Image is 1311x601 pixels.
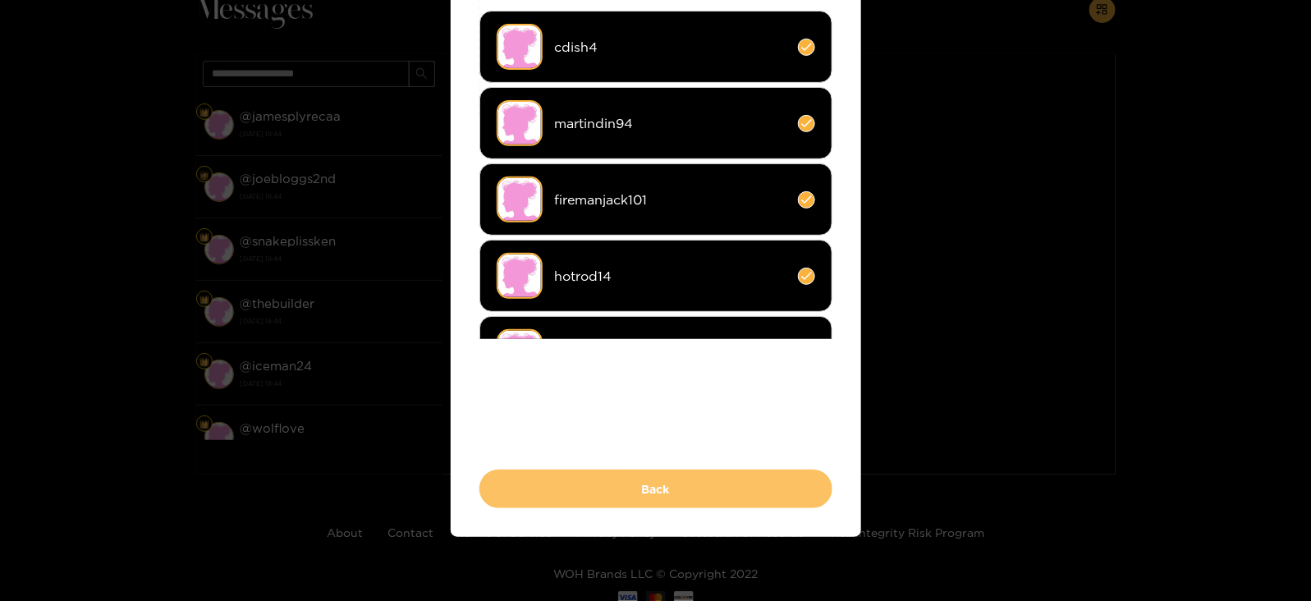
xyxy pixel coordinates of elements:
img: no-avatar.png [497,24,543,70]
img: no-avatar.png [497,253,543,299]
img: no-avatar.png [497,177,543,223]
img: no-avatar.png [497,329,543,375]
button: Back [479,470,832,508]
span: hotrod14 [555,267,786,286]
img: no-avatar.png [497,100,543,146]
span: cdish4 [555,38,786,57]
span: firemanjack101 [555,190,786,209]
span: martindin94 [555,114,786,133]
